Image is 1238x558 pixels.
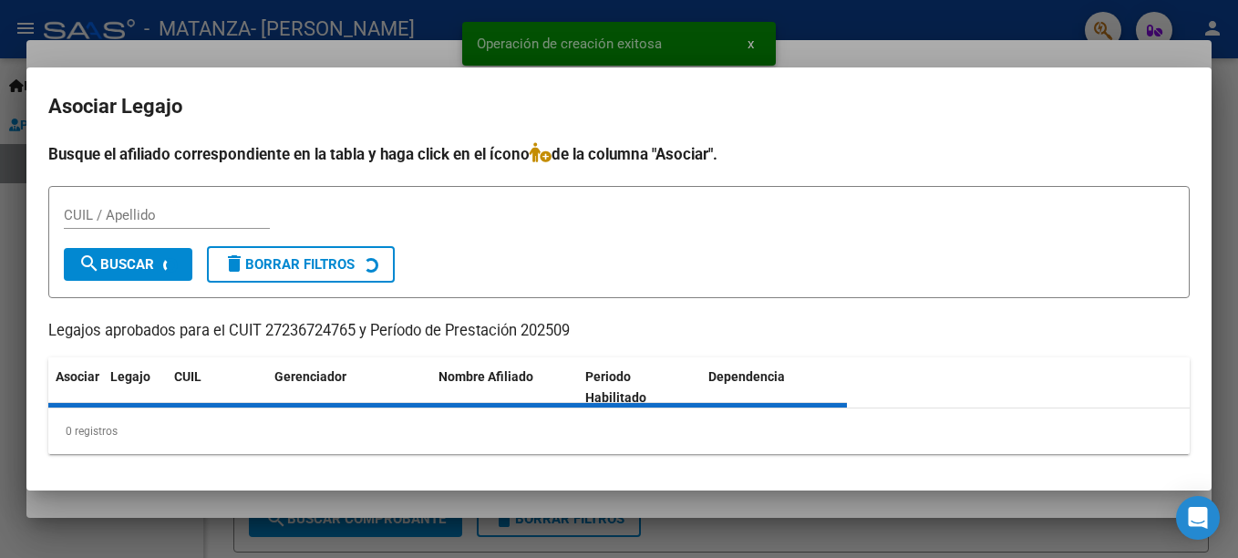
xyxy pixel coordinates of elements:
span: Buscar [78,256,154,273]
span: Nombre Afiliado [438,369,533,384]
span: Gerenciador [274,369,346,384]
mat-icon: search [78,253,100,274]
datatable-header-cell: CUIL [167,357,267,418]
p: Legajos aprobados para el CUIT 27236724765 y Período de Prestación 202509 [48,320,1190,343]
datatable-header-cell: Periodo Habilitado [578,357,701,418]
span: Borrar Filtros [223,256,355,273]
span: Dependencia [708,369,785,384]
div: Open Intercom Messenger [1176,496,1220,540]
button: Borrar Filtros [207,246,395,283]
datatable-header-cell: Legajo [103,357,167,418]
datatable-header-cell: Gerenciador [267,357,431,418]
h2: Asociar Legajo [48,89,1190,124]
span: Periodo Habilitado [585,369,646,405]
span: CUIL [174,369,201,384]
div: 0 registros [48,408,1190,454]
span: Legajo [110,369,150,384]
datatable-header-cell: Asociar [48,357,103,418]
h4: Busque el afiliado correspondiente en la tabla y haga click en el ícono de la columna "Asociar". [48,142,1190,166]
button: Buscar [64,248,192,281]
span: Asociar [56,369,99,384]
mat-icon: delete [223,253,245,274]
datatable-header-cell: Dependencia [701,357,848,418]
datatable-header-cell: Nombre Afiliado [431,357,578,418]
